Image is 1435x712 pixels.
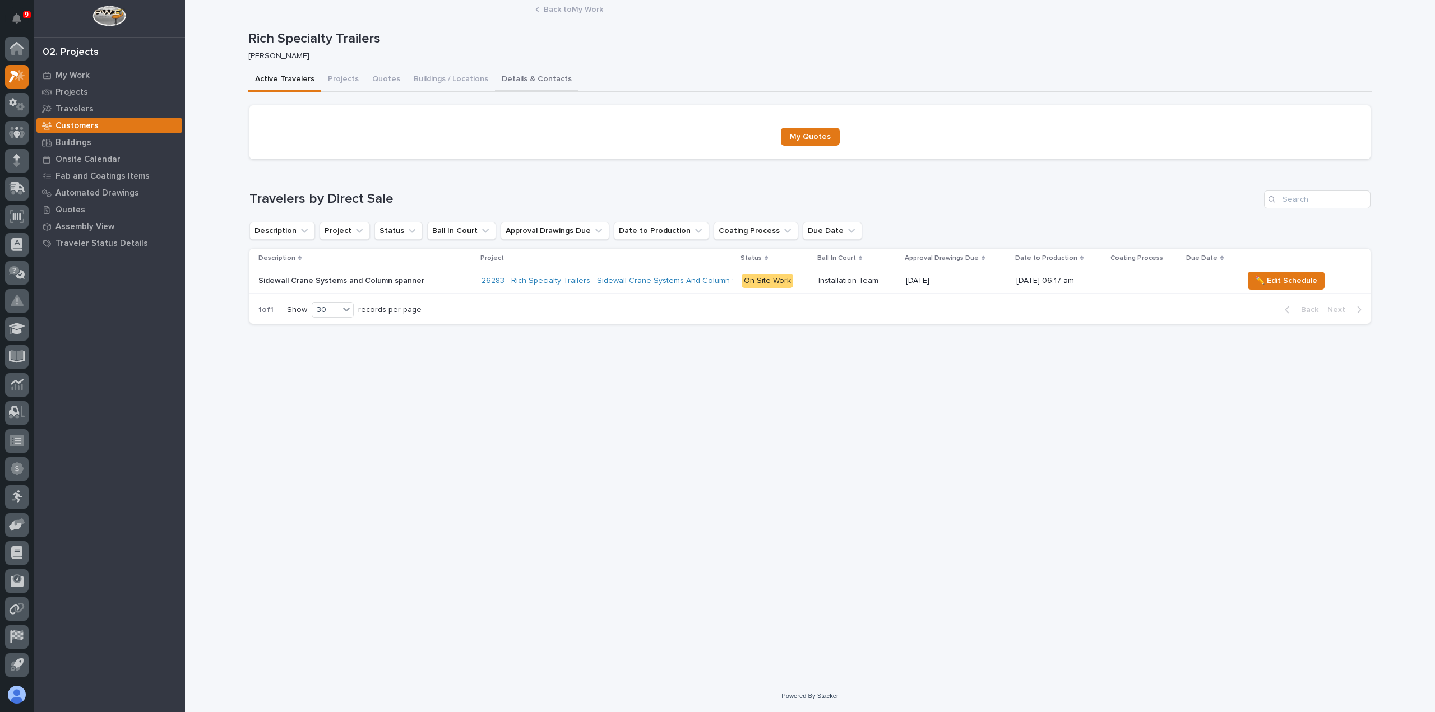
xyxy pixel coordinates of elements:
button: Buildings / Locations [407,68,495,92]
span: My Quotes [790,133,831,141]
button: Quotes [365,68,407,92]
h1: Travelers by Direct Sale [249,191,1260,207]
a: Travelers [34,100,185,117]
a: My Quotes [781,128,840,146]
p: My Work [55,71,90,81]
p: Approval Drawings Due [905,252,979,264]
button: Projects [321,68,365,92]
button: Approval Drawings Due [501,222,609,240]
button: Back [1276,305,1323,315]
span: Next [1327,305,1352,315]
p: [DATE] 06:17 am [1016,276,1103,286]
p: Ball In Court [817,252,856,264]
button: Coating Process [714,222,798,240]
p: Traveler Status Details [55,239,148,249]
button: Date to Production [614,222,709,240]
p: [DATE] [906,276,1007,286]
button: Ball In Court [427,222,496,240]
p: - [1187,276,1235,286]
p: Projects [55,87,88,97]
a: Back toMy Work [544,2,603,15]
a: 26283 - Rich Specialty Trailers - Sidewall Crane Systems And Column Spanner [482,276,763,286]
p: Installation Team [818,274,881,286]
button: Notifications [5,7,29,30]
p: Sidewall Crane Systems and Column spanner [258,274,427,286]
button: Status [374,222,423,240]
p: Buildings [55,138,91,148]
div: 02. Projects [43,46,99,59]
p: Onsite Calendar [55,155,121,165]
a: Fab and Coatings Items [34,167,185,184]
p: Quotes [55,205,85,215]
a: Powered By Stacker [781,692,838,699]
a: Customers [34,117,185,134]
p: Automated Drawings [55,188,139,198]
button: users-avatar [5,683,29,706]
p: - [1112,276,1178,286]
a: Automated Drawings [34,184,185,201]
p: records per page [358,305,422,315]
p: Customers [55,121,99,131]
p: Rich Specialty Trailers [248,31,1368,47]
a: Buildings [34,134,185,151]
p: Date to Production [1015,252,1077,264]
a: Assembly View [34,218,185,235]
p: Travelers [55,104,94,114]
button: Project [320,222,370,240]
a: Onsite Calendar [34,151,185,167]
p: 9 [25,11,29,18]
p: Status [740,252,762,264]
a: Traveler Status Details [34,235,185,252]
button: Active Travelers [248,68,321,92]
a: Projects [34,83,185,100]
p: Coating Process [1110,252,1163,264]
p: 1 of 1 [249,296,283,324]
span: Back [1294,305,1318,315]
div: Notifications9 [14,13,29,31]
p: Description [258,252,295,264]
button: Due Date [803,222,862,240]
tr: Sidewall Crane Systems and Column spannerSidewall Crane Systems and Column spanner 26283 - Rich S... [249,268,1371,294]
p: Show [287,305,307,315]
p: Assembly View [55,222,114,232]
button: Details & Contacts [495,68,578,92]
p: Fab and Coatings Items [55,171,150,182]
button: ✏️ Edit Schedule [1248,272,1325,290]
button: Description [249,222,315,240]
p: Project [480,252,504,264]
span: ✏️ Edit Schedule [1255,274,1317,287]
button: Next [1323,305,1371,315]
p: [PERSON_NAME] [248,52,1363,61]
div: On-Site Work [742,274,793,288]
a: Quotes [34,201,185,218]
input: Search [1264,190,1371,208]
a: My Work [34,67,185,83]
img: Workspace Logo [92,6,126,26]
div: 30 [312,304,339,316]
p: Due Date [1186,252,1218,264]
